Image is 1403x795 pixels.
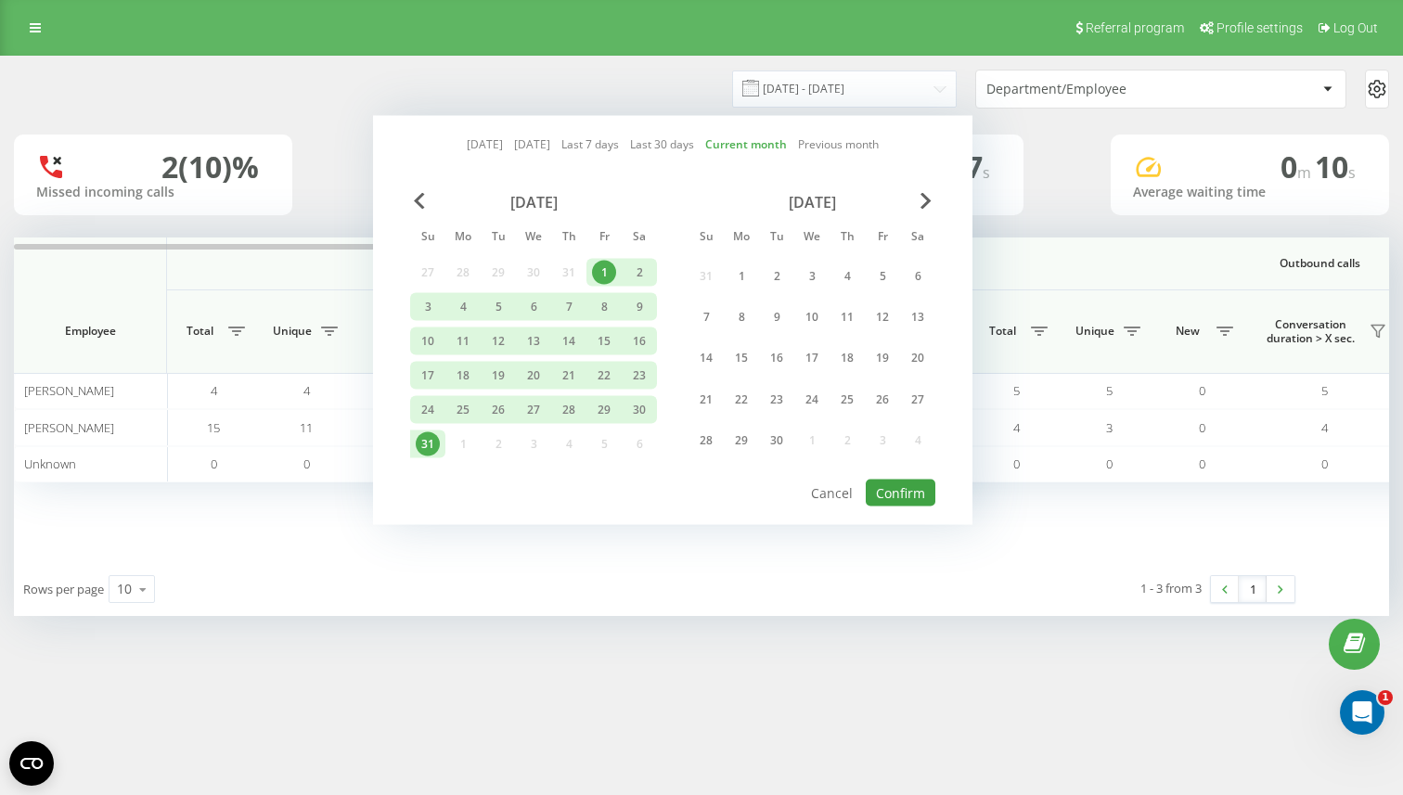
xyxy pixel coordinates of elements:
[1013,382,1020,399] span: 5
[920,193,932,210] span: Next Month
[445,293,481,321] div: Mon Aug 4, 2025
[1106,455,1113,472] span: 0
[451,398,475,422] div: 25
[765,346,789,370] div: 16
[830,340,865,375] div: Thu Sep 18, 2025
[830,300,865,334] div: Thu Sep 11, 2025
[900,340,935,375] div: Sat Sep 20, 2025
[625,224,653,252] abbr: Saturday
[724,382,759,417] div: Mon Sep 22, 2025
[557,398,581,422] div: 28
[1165,324,1211,339] span: New
[689,340,724,375] div: Sun Sep 14, 2025
[557,364,581,388] div: 21
[765,387,789,411] div: 23
[727,224,755,252] abbr: Monday
[759,300,794,334] div: Tue Sep 9, 2025
[362,324,408,339] span: New
[467,135,503,153] a: [DATE]
[835,263,859,288] div: 4
[1378,690,1393,705] span: 1
[1140,579,1202,597] div: 1 - 3 from 3
[694,346,718,370] div: 14
[1297,162,1315,183] span: m
[759,423,794,457] div: Tue Sep 30, 2025
[870,305,895,329] div: 12
[592,398,616,422] div: 29
[481,362,516,390] div: Tue Aug 19, 2025
[416,398,440,422] div: 24
[870,346,895,370] div: 19
[1281,147,1315,186] span: 0
[763,224,791,252] abbr: Tuesday
[729,346,753,370] div: 15
[486,398,510,422] div: 26
[724,300,759,334] div: Mon Sep 8, 2025
[449,224,477,252] abbr: Monday
[486,364,510,388] div: 19
[269,324,315,339] span: Unique
[900,382,935,417] div: Sat Sep 27, 2025
[689,423,724,457] div: Sun Sep 28, 2025
[865,300,900,334] div: Fri Sep 12, 2025
[445,362,481,390] div: Mon Aug 18, 2025
[592,329,616,353] div: 15
[800,387,824,411] div: 24
[303,455,310,472] span: 0
[410,362,445,390] div: Sun Aug 17, 2025
[410,327,445,355] div: Sun Aug 10, 2025
[161,149,259,185] div: 2 (10)%
[586,327,622,355] div: Fri Aug 15, 2025
[627,261,651,285] div: 2
[484,224,512,252] abbr: Tuesday
[586,293,622,321] div: Fri Aug 8, 2025
[906,387,930,411] div: 27
[1321,382,1328,399] span: 5
[830,259,865,293] div: Thu Sep 4, 2025
[622,293,657,321] div: Sat Aug 9, 2025
[765,263,789,288] div: 2
[416,329,440,353] div: 10
[1133,185,1367,200] div: Average waiting time
[627,329,651,353] div: 16
[1340,690,1384,735] iframe: Intercom live chat
[1072,324,1118,339] span: Unique
[801,480,863,506] button: Cancel
[630,135,694,153] a: Last 30 days
[729,429,753,453] div: 29
[627,364,651,388] div: 23
[729,305,753,329] div: 8
[586,362,622,390] div: Fri Aug 22, 2025
[1321,419,1328,436] span: 4
[694,305,718,329] div: 7
[986,82,1208,97] div: Department/Employee
[689,300,724,334] div: Sun Sep 7, 2025
[410,193,657,212] div: [DATE]
[904,224,932,252] abbr: Saturday
[24,382,114,399] span: [PERSON_NAME]
[486,329,510,353] div: 12
[303,382,310,399] span: 4
[521,398,546,422] div: 27
[835,387,859,411] div: 25
[622,362,657,390] div: Sat Aug 23, 2025
[516,327,551,355] div: Wed Aug 13, 2025
[865,382,900,417] div: Fri Sep 26, 2025
[1333,20,1378,35] span: Log Out
[9,741,54,786] button: Open CMP widget
[416,295,440,319] div: 3
[1013,455,1020,472] span: 0
[551,327,586,355] div: Thu Aug 14, 2025
[211,455,217,472] span: 0
[551,293,586,321] div: Thu Aug 7, 2025
[410,293,445,321] div: Sun Aug 3, 2025
[592,295,616,319] div: 8
[906,263,930,288] div: 6
[729,263,753,288] div: 1
[557,295,581,319] div: 7
[451,364,475,388] div: 18
[445,327,481,355] div: Mon Aug 11, 2025
[979,324,1025,339] span: Total
[800,305,824,329] div: 10
[627,398,651,422] div: 30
